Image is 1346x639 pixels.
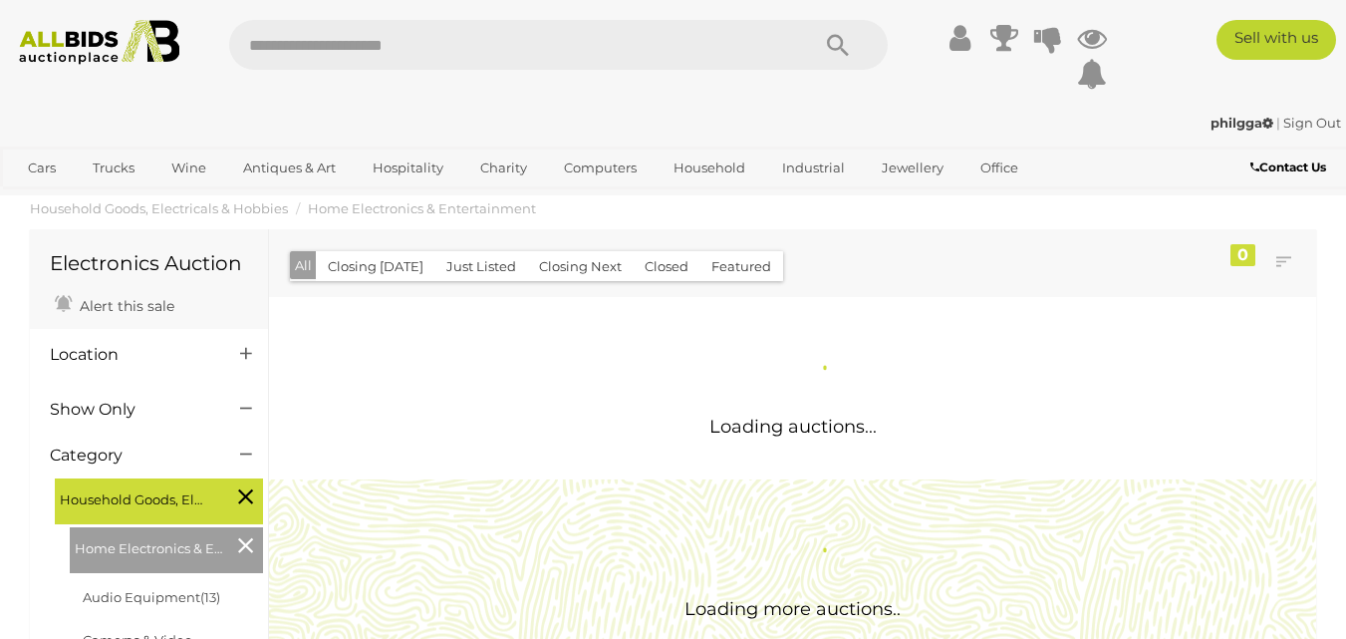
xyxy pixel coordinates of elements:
[1230,244,1255,266] div: 0
[434,251,528,282] button: Just Listed
[50,289,179,319] a: Alert this sale
[80,152,147,184] a: Trucks
[60,483,209,511] span: Household Goods, Electricals & Hobbies
[1250,160,1326,174] b: Contact Us
[75,532,224,560] span: Home Electronics & Entertainment
[308,200,536,216] a: Home Electronics & Entertainment
[15,152,69,184] a: Cars
[769,152,858,184] a: Industrial
[551,152,650,184] a: Computers
[1216,20,1336,60] a: Sell with us
[93,184,260,217] a: [GEOGRAPHIC_DATA]
[15,184,82,217] a: Sports
[50,401,210,419] h4: Show Only
[360,152,456,184] a: Hospitality
[50,252,248,274] h1: Electronics Auction
[1211,115,1273,131] strong: philgga
[788,20,888,70] button: Search
[1250,157,1331,178] a: Contact Us
[1276,115,1280,131] span: |
[75,297,174,315] span: Alert this sale
[158,152,219,184] a: Wine
[869,152,956,184] a: Jewellery
[684,598,901,620] span: Loading more auctions..
[709,416,877,438] span: Loading auctions...
[661,152,758,184] a: Household
[83,589,220,605] a: Audio Equipment(13)
[967,152,1031,184] a: Office
[230,152,349,184] a: Antiques & Art
[1283,115,1341,131] a: Sign Out
[290,251,317,280] button: All
[527,251,634,282] button: Closing Next
[467,152,540,184] a: Charity
[30,200,288,216] a: Household Goods, Electricals & Hobbies
[200,589,220,605] span: (13)
[10,20,189,65] img: Allbids.com.au
[633,251,700,282] button: Closed
[699,251,783,282] button: Featured
[1211,115,1276,131] a: philgga
[50,346,210,364] h4: Location
[50,447,210,465] h4: Category
[316,251,435,282] button: Closing [DATE]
